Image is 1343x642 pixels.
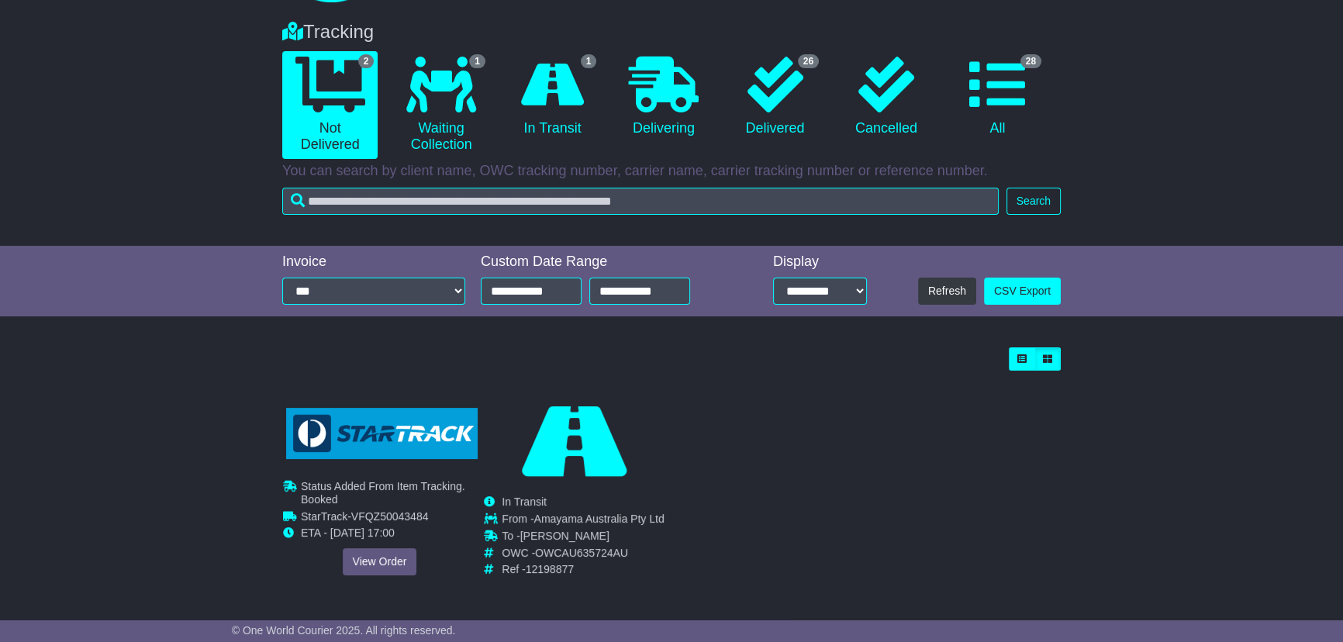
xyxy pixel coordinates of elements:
[301,510,476,527] td: -
[393,51,489,159] a: 1 Waiting Collection
[358,54,375,68] span: 2
[1006,188,1061,215] button: Search
[727,51,823,143] a: 26 Delivered
[505,51,600,143] a: 1 In Transit
[798,54,819,68] span: 26
[469,54,485,68] span: 1
[773,254,867,271] div: Display
[918,278,976,305] button: Refresh
[535,547,628,559] span: OWCAU635724AU
[502,530,664,547] td: To -
[282,254,465,271] div: Invoice
[950,51,1045,143] a: 28 All
[838,51,934,143] a: Cancelled
[481,254,730,271] div: Custom Date Range
[502,547,664,564] td: OWC -
[502,495,547,508] span: In Transit
[526,563,574,575] span: 12198877
[274,21,1069,43] div: Tracking
[282,51,378,159] a: 2 Not Delivered
[534,513,665,525] span: Amayama Australia Pty Ltd
[286,408,479,460] img: GetCarrierServiceLogo
[1020,54,1041,68] span: 28
[343,548,417,575] a: View Order
[301,480,465,506] span: Status Added From Item Tracking. Booked
[502,513,664,530] td: From -
[984,278,1061,305] a: CSV Export
[282,163,1061,180] p: You can search by client name, OWC tracking number, carrier name, carrier tracking number or refe...
[581,54,597,68] span: 1
[616,51,711,143] a: Delivering
[520,530,609,542] span: [PERSON_NAME]
[351,510,429,523] span: VFQZ50043484
[301,510,347,523] span: StarTrack
[502,563,664,576] td: Ref -
[301,527,395,540] span: ETA - [DATE] 17:00
[232,624,456,637] span: © One World Courier 2025. All rights reserved.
